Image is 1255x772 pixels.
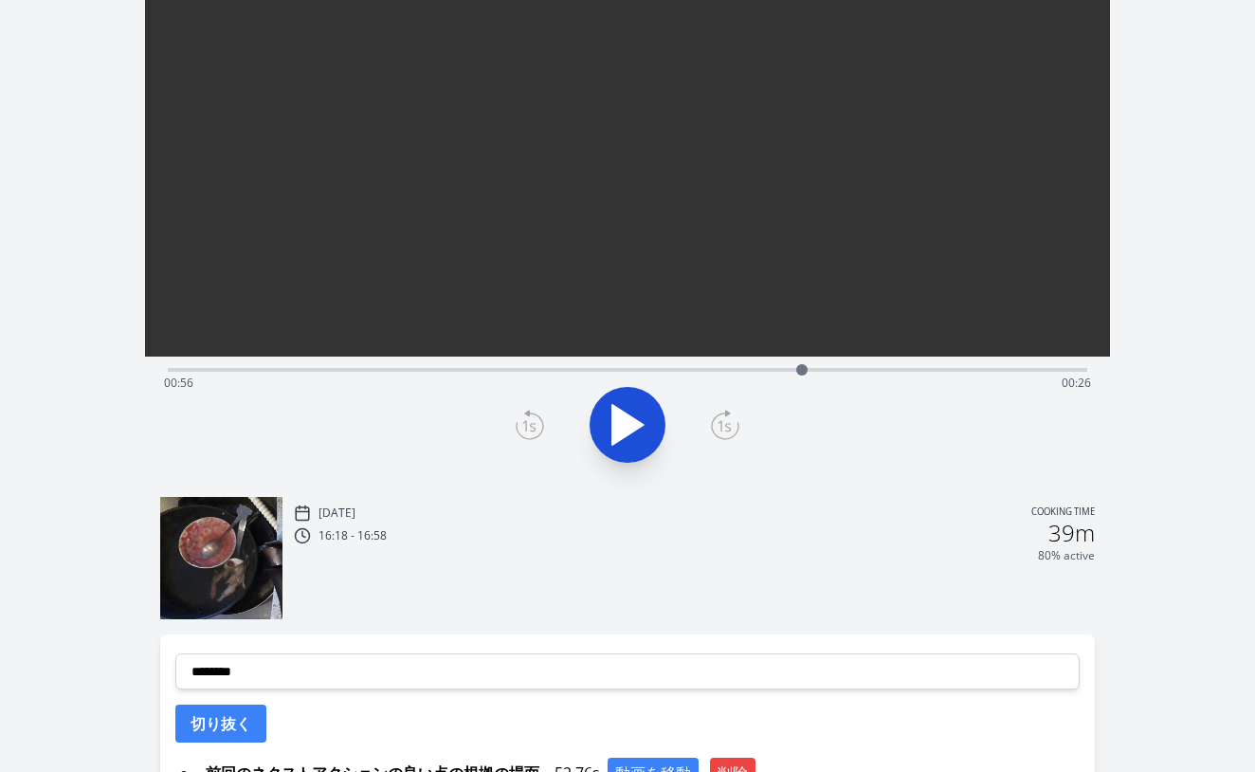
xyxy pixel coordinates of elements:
[1048,522,1095,544] h2: 39m
[175,705,266,743] button: 切り抜く
[1062,375,1091,391] span: 00:26
[1031,505,1095,522] p: Cooking time
[160,497,282,619] img: 250905071920_thumb.jpeg
[318,505,355,521] p: [DATE]
[318,528,387,543] p: 16:18 - 16:58
[1038,548,1095,563] p: 80% active
[164,375,193,391] span: 00:56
